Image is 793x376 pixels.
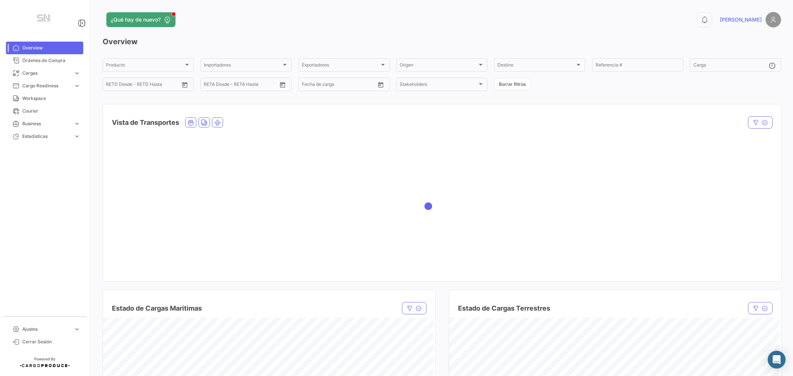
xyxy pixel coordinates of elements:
[400,83,477,88] span: Stakeholders
[22,120,71,127] span: Business
[22,326,71,333] span: Ajustes
[74,70,80,77] span: expand_more
[22,82,71,89] span: Cargo Readiness
[74,326,80,333] span: expand_more
[494,78,531,90] button: Borrar filtros
[765,12,781,27] img: placeholder-user.png
[111,16,161,23] span: ¿Qué hay de nuevo?
[210,83,245,88] input: Hasta
[497,64,575,69] span: Destino
[6,105,83,117] a: Courier
[179,79,190,90] button: Open calendar
[112,83,147,88] input: Hasta
[106,83,107,88] input: Desde
[308,83,343,88] input: Hasta
[400,64,477,69] span: Origen
[22,57,80,64] span: Órdenes de Compra
[106,64,184,69] span: Producto
[103,36,781,47] h3: Overview
[212,118,223,127] button: Air
[26,9,63,30] img: Manufactura+Logo.png
[375,79,386,90] button: Open calendar
[112,117,179,128] h4: Vista de Transportes
[112,303,202,314] h4: Estado de Cargas Maritimas
[74,133,80,140] span: expand_more
[22,133,71,140] span: Estadísticas
[768,351,786,369] div: Abrir Intercom Messenger
[106,12,175,27] button: ¿Qué hay de nuevo?
[22,45,80,51] span: Overview
[6,92,83,105] a: Workspace
[6,42,83,54] a: Overview
[22,70,71,77] span: Cargas
[277,79,288,90] button: Open calendar
[22,338,80,345] span: Cerrar Sesión
[74,120,80,127] span: expand_more
[6,54,83,67] a: Órdenes de Compra
[458,303,550,314] h4: Estado de Cargas Terrestres
[74,82,80,89] span: expand_more
[22,108,80,114] span: Courier
[186,118,196,127] button: Ocean
[720,16,762,23] span: [PERSON_NAME]
[204,64,281,69] span: Importadores
[199,118,209,127] button: Land
[22,95,80,102] span: Workspace
[302,64,380,69] span: Exportadores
